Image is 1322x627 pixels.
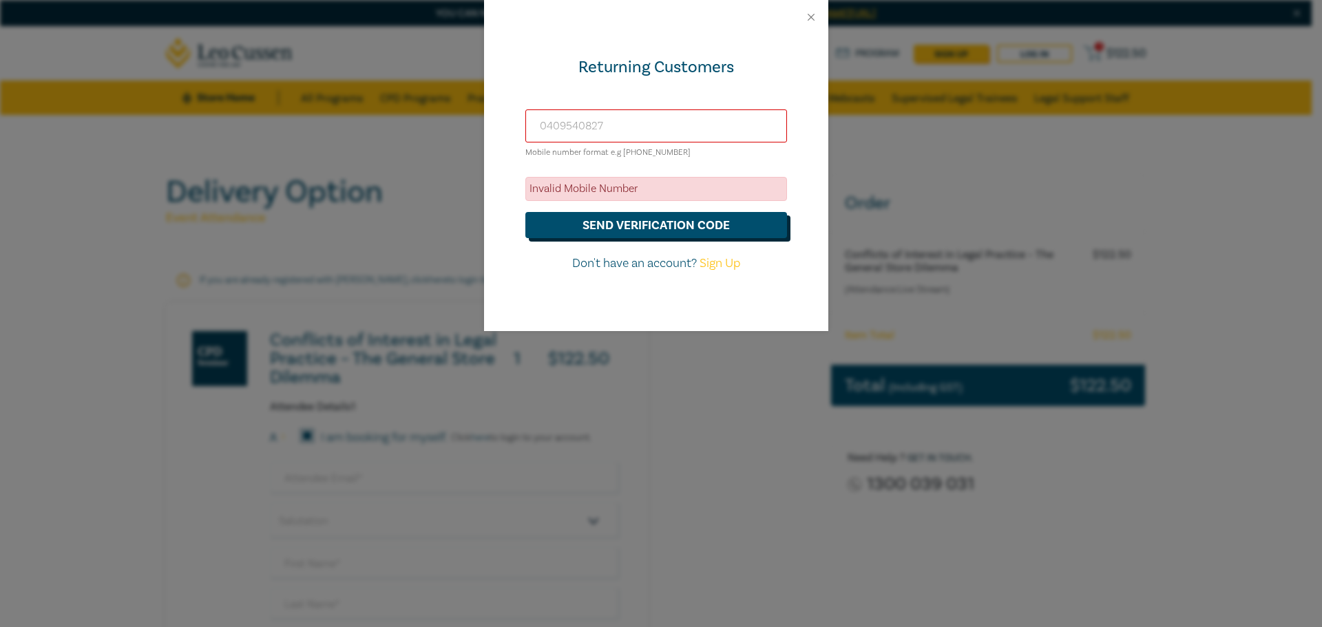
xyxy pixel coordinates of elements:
[525,147,691,158] small: Mobile number format e.g [PHONE_NUMBER]
[525,212,787,238] button: send verification code
[805,11,817,23] button: Close
[525,109,787,142] input: Enter email or Mobile number
[525,56,787,78] div: Returning Customers
[700,255,740,271] a: Sign Up
[525,255,787,273] p: Don't have an account?
[525,177,787,201] div: Invalid Mobile Number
